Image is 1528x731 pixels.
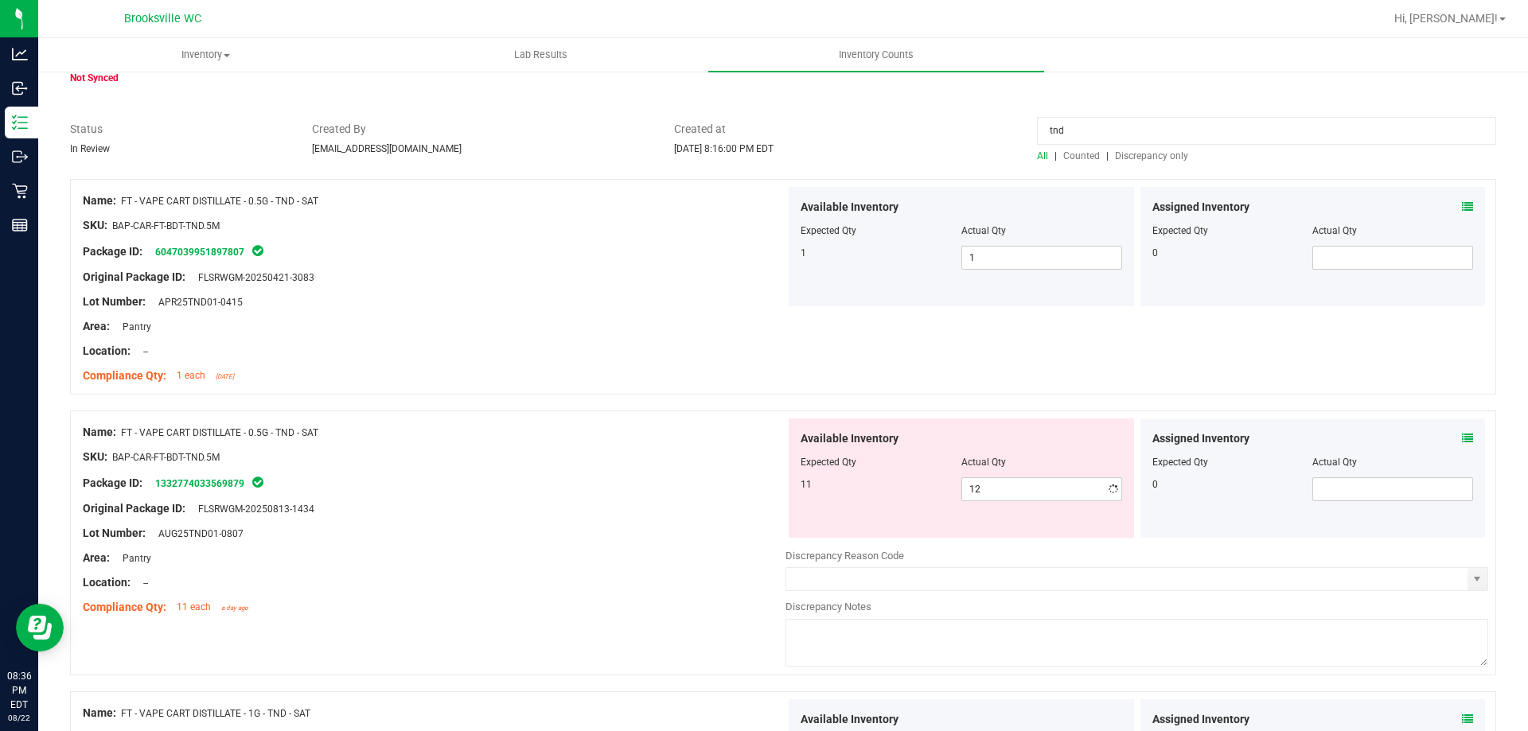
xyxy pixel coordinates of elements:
[801,430,898,447] span: Available Inventory
[83,502,185,515] span: Original Package ID:
[150,297,243,308] span: APR25TND01-0415
[1152,455,1313,469] div: Expected Qty
[83,295,146,308] span: Lot Number:
[801,247,806,259] span: 1
[135,577,148,589] span: --
[12,217,28,233] inline-svg: Reports
[801,479,812,490] span: 11
[38,38,373,72] a: Inventory
[155,247,244,258] a: 6047039951897807
[1106,150,1109,161] span: |
[1152,711,1249,728] span: Assigned Inventory
[1115,150,1188,161] span: Discrepancy only
[150,528,244,539] span: AUG25TND01-0807
[785,599,1488,615] div: Discrepancy Notes
[961,225,1006,236] span: Actual Qty
[708,38,1043,72] a: Inventory Counts
[1152,430,1249,447] span: Assigned Inventory
[121,427,318,438] span: FT - VAPE CART DISTILLATE - 0.5G - TND - SAT
[70,143,110,154] span: In Review
[83,426,116,438] span: Name:
[83,344,131,357] span: Location:
[312,121,651,138] span: Created By
[1152,199,1249,216] span: Assigned Inventory
[7,712,31,724] p: 08/22
[190,272,314,283] span: FLSRWGM-20250421-3083
[16,604,64,651] iframe: Resource center
[121,708,310,719] span: FT - VAPE CART DISTILLATE - 1G - TND - SAT
[1054,150,1057,161] span: |
[12,46,28,62] inline-svg: Analytics
[1312,455,1473,469] div: Actual Qty
[312,143,462,154] span: [EMAIL_ADDRESS][DOMAIN_NAME]
[817,48,935,62] span: Inventory Counts
[801,457,856,468] span: Expected Qty
[1059,150,1106,161] a: Counted
[155,478,244,489] a: 1332774033569879
[112,220,220,231] span: BAP-CAR-FT-BDT-TND.5M
[83,245,142,258] span: Package ID:
[124,12,201,25] span: Brooksville WC
[12,80,28,96] inline-svg: Inbound
[1152,246,1313,260] div: 0
[251,474,265,490] span: In Sync
[251,243,265,259] span: In Sync
[83,194,116,207] span: Name:
[785,550,904,562] span: Discrepancy Reason Code
[962,247,1121,269] input: 1
[216,373,234,380] span: [DATE]
[83,450,107,463] span: SKU:
[177,370,205,381] span: 1 each
[121,196,318,207] span: FT - VAPE CART DISTILLATE - 0.5G - TND - SAT
[801,199,898,216] span: Available Inventory
[83,601,166,613] span: Compliance Qty:
[83,706,116,719] span: Name:
[83,219,107,231] span: SKU:
[1037,117,1496,145] input: Type item name or package id
[1037,150,1054,161] a: All
[83,369,166,382] span: Compliance Qty:
[1152,477,1313,492] div: 0
[1312,224,1473,238] div: Actual Qty
[83,527,146,539] span: Lot Number:
[115,553,151,564] span: Pantry
[674,143,774,154] span: [DATE] 8:16:00 PM EDT
[7,669,31,712] p: 08:36 PM EDT
[115,321,151,332] span: Pantry
[962,478,1121,500] input: 12
[674,121,1013,138] span: Created at
[1037,150,1048,161] span: All
[112,452,220,463] span: BAP-CAR-FT-BDT-TND.5M
[83,320,110,332] span: Area:
[190,504,314,515] span: FLSRWGM-20250813-1434
[221,605,248,612] span: a day ago
[961,457,1006,468] span: Actual Qty
[1063,150,1100,161] span: Counted
[493,48,589,62] span: Lab Results
[83,576,131,589] span: Location:
[801,225,856,236] span: Expected Qty
[12,149,28,165] inline-svg: Outbound
[12,183,28,199] inline-svg: Retail
[135,346,148,357] span: --
[70,121,288,138] span: Status
[83,270,185,283] span: Original Package ID:
[70,72,119,84] span: Not Synced
[83,476,142,489] span: Package ID:
[1111,150,1188,161] a: Discrepancy only
[373,38,708,72] a: Lab Results
[39,48,372,62] span: Inventory
[801,711,898,728] span: Available Inventory
[177,601,211,612] span: 11 each
[1152,224,1313,238] div: Expected Qty
[12,115,28,130] inline-svg: Inventory
[83,551,110,564] span: Area:
[1394,12,1498,25] span: Hi, [PERSON_NAME]!
[1468,568,1487,590] span: select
